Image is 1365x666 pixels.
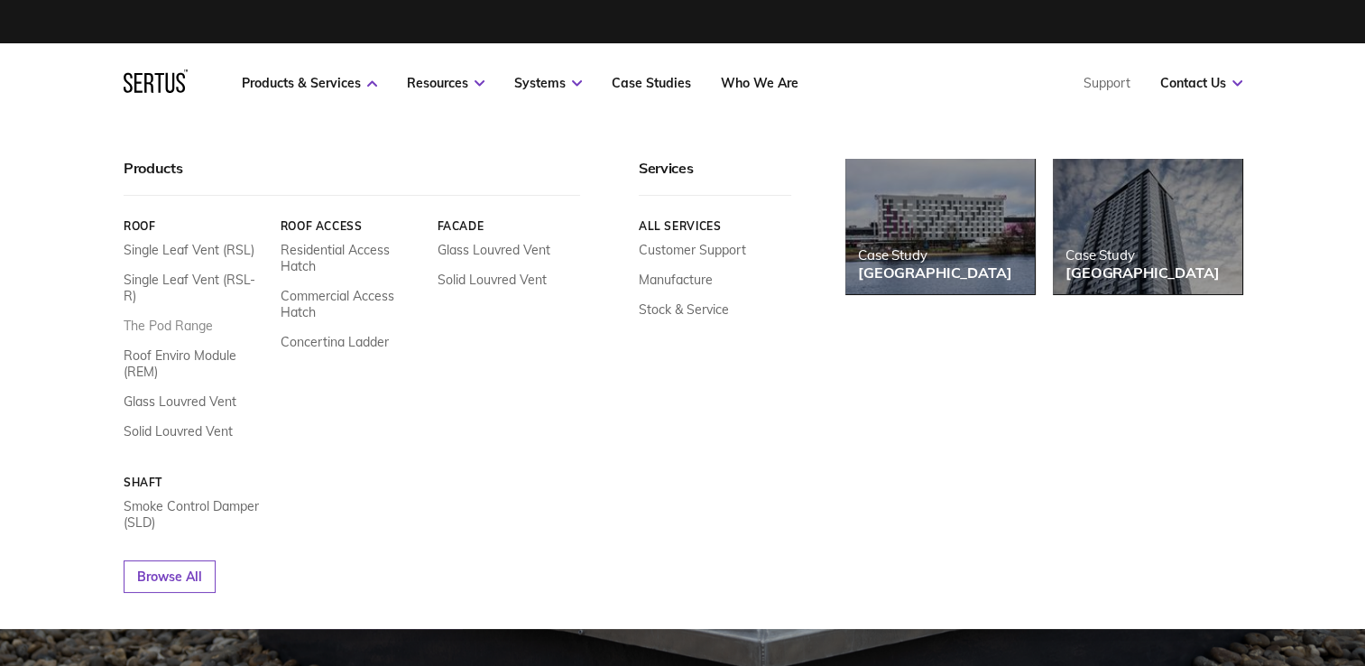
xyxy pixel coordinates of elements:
a: Roof [124,219,267,233]
a: The Pod Range [124,318,213,334]
div: [GEOGRAPHIC_DATA] [858,264,1011,282]
a: Solid Louvred Vent [437,272,546,288]
a: Systems [514,75,582,91]
a: All services [639,219,791,233]
a: Facade [437,219,580,233]
a: Customer Support [639,242,746,258]
a: Smoke Control Damper (SLD) [124,498,267,531]
div: Products [124,159,580,196]
div: Case Study [1065,246,1219,264]
a: Roof Access [280,219,423,233]
a: Manufacture [639,272,713,288]
div: [GEOGRAPHIC_DATA] [1065,264,1219,282]
a: Glass Louvred Vent [124,393,236,410]
a: Stock & Service [639,301,729,318]
a: Glass Louvred Vent [437,242,549,258]
a: Case Studies [612,75,691,91]
a: Shaft [124,476,267,489]
div: Services [639,159,791,196]
a: Who We Are [721,75,798,91]
a: Browse All [124,560,216,593]
a: Products & Services [242,75,377,91]
iframe: Chat Widget [1041,458,1365,666]
a: Solid Louvred Vent [124,423,233,439]
a: Roof Enviro Module (REM) [124,347,267,380]
a: Contact Us [1160,75,1242,91]
a: Single Leaf Vent (RSL) [124,242,254,258]
a: Residential Access Hatch [280,242,423,274]
div: Case Study [858,246,1011,264]
a: Concertina Ladder [280,334,388,350]
a: Case Study[GEOGRAPHIC_DATA] [1053,159,1242,294]
a: Support [1084,75,1130,91]
a: Commercial Access Hatch [280,288,423,320]
a: Resources [407,75,484,91]
a: Single Leaf Vent (RSL-R) [124,272,267,304]
a: Case Study[GEOGRAPHIC_DATA] [845,159,1035,294]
